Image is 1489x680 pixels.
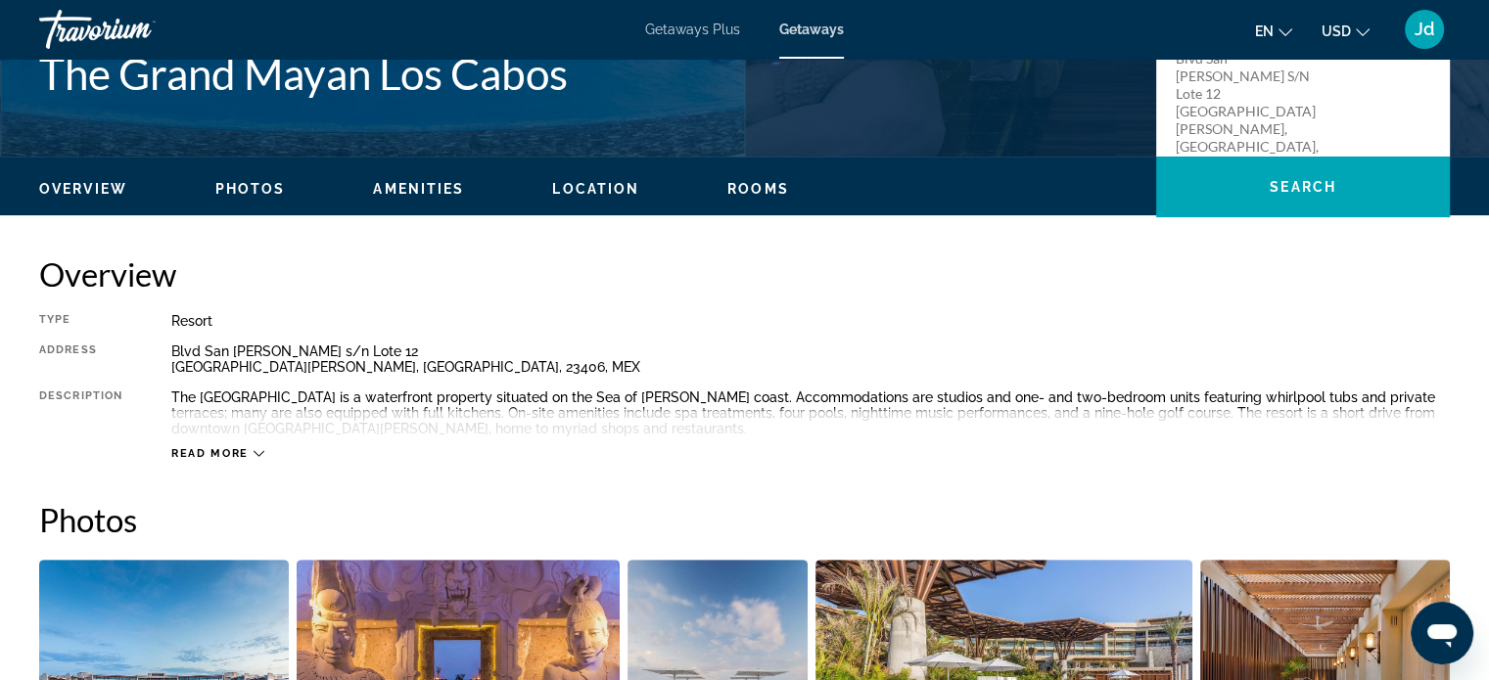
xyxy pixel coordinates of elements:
[1156,157,1450,217] button: Search
[39,4,235,55] a: Travorium
[1411,602,1473,664] iframe: Button to launch messaging window
[215,180,286,198] button: Photos
[171,446,264,461] button: Read more
[373,180,464,198] button: Amenities
[727,181,789,197] span: Rooms
[1176,50,1332,173] p: Blvd San [PERSON_NAME] s/n Lote 12 [GEOGRAPHIC_DATA][PERSON_NAME], [GEOGRAPHIC_DATA], 23406, MEX
[39,180,127,198] button: Overview
[171,313,1450,329] div: Resort
[552,181,639,197] span: Location
[215,181,286,197] span: Photos
[1322,17,1370,45] button: Change currency
[39,500,1450,539] h2: Photos
[1415,20,1434,39] span: Jd
[171,447,249,460] span: Read more
[1322,23,1351,39] span: USD
[1270,179,1336,195] span: Search
[39,181,127,197] span: Overview
[39,48,1137,99] h1: The Grand Mayan Los Cabos
[1255,23,1274,39] span: en
[779,22,844,37] a: Getaways
[39,313,122,329] div: Type
[171,389,1450,436] div: The [GEOGRAPHIC_DATA] is a waterfront property situated on the Sea of [PERSON_NAME] coast. Accomm...
[39,343,122,375] div: Address
[373,181,464,197] span: Amenities
[171,343,1450,375] div: Blvd San [PERSON_NAME] s/n Lote 12 [GEOGRAPHIC_DATA][PERSON_NAME], [GEOGRAPHIC_DATA], 23406, MEX
[1255,17,1292,45] button: Change language
[645,22,740,37] a: Getaways Plus
[552,180,639,198] button: Location
[727,180,789,198] button: Rooms
[39,389,122,436] div: Description
[39,254,1450,294] h2: Overview
[1399,9,1450,50] button: User Menu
